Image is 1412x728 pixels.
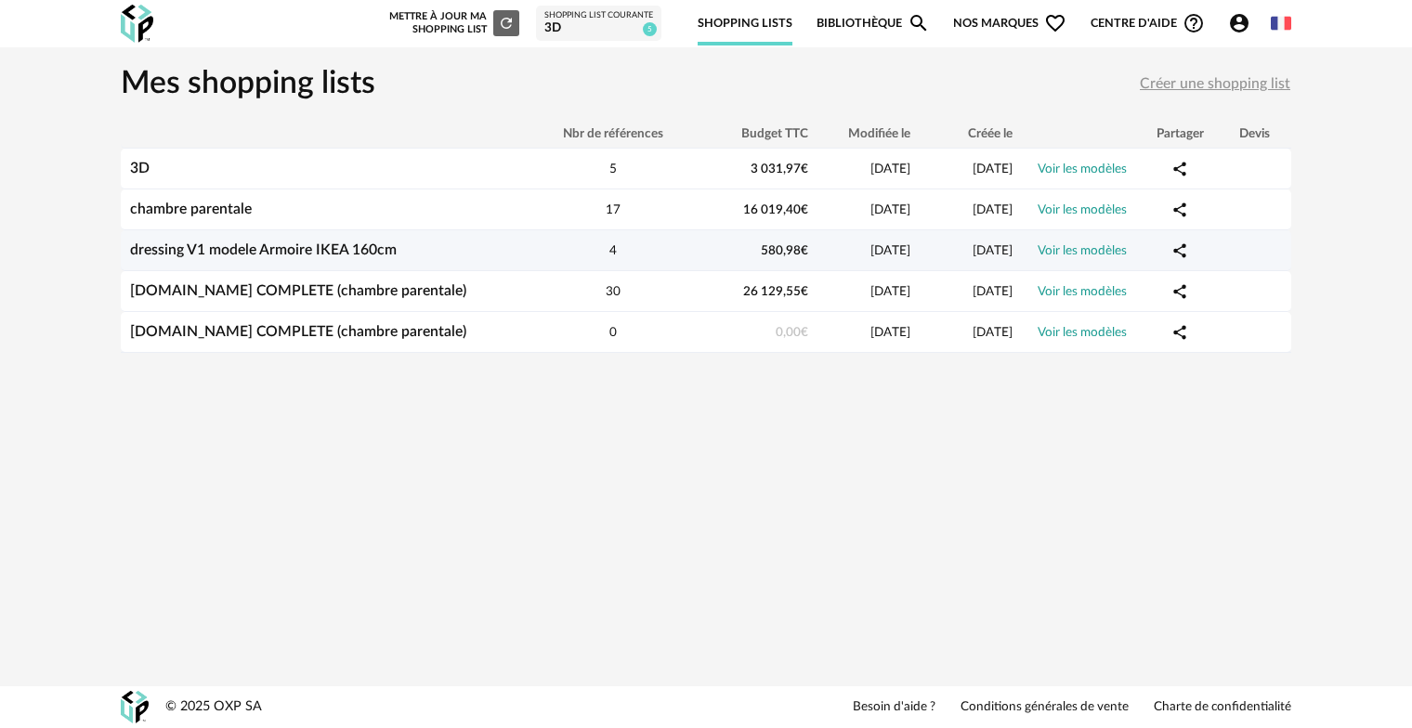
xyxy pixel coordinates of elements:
span: [DATE] [973,326,1013,339]
div: Créée le [920,126,1022,141]
a: dressing V1 modele Armoire IKEA 160cm [130,242,397,257]
span: Share Variant icon [1171,161,1188,175]
span: Share Variant icon [1171,283,1188,298]
span: Account Circle icon [1228,12,1259,34]
span: Magnify icon [908,12,930,34]
span: 30 [606,285,621,298]
span: [DATE] [870,285,910,298]
span: [DATE] [973,203,1013,216]
span: Help Circle Outline icon [1183,12,1205,34]
span: Account Circle icon [1228,12,1250,34]
a: Voir les modèles [1038,285,1127,298]
span: [DATE] [973,244,1013,257]
span: Heart Outline icon [1044,12,1066,34]
a: Voir les modèles [1038,162,1127,175]
a: Voir les modèles [1038,203,1127,216]
span: [DATE] [870,162,910,175]
span: 17 [606,203,621,216]
a: chambre parentale [130,201,252,216]
span: Créer une shopping list [1140,76,1290,91]
img: fr [1271,13,1291,33]
span: 5 [609,162,617,175]
span: € [801,162,808,175]
a: Shopping Lists [698,2,792,45]
div: Modifiée le [817,126,920,141]
span: Nos marques [953,2,1066,45]
h1: Mes shopping lists [121,64,375,105]
a: Voir les modèles [1038,326,1127,339]
div: Budget TTC [697,126,817,141]
div: Nbr de références [529,126,697,141]
span: 0,00 [776,326,808,339]
a: Charte de confidentialité [1154,699,1291,716]
img: OXP [121,5,153,43]
span: 4 [609,244,617,257]
span: [DATE] [870,326,910,339]
span: [DATE] [973,162,1013,175]
div: 3D [544,20,653,37]
span: € [801,285,808,298]
span: 5 [643,22,657,36]
span: € [801,326,808,339]
span: [DATE] [870,244,910,257]
span: Centre d'aideHelp Circle Outline icon [1091,12,1205,34]
a: Conditions générales de vente [961,699,1129,716]
span: Share Variant icon [1171,242,1188,257]
button: Créer une shopping list [1139,68,1291,101]
span: Share Variant icon [1171,324,1188,339]
div: Partager [1143,126,1217,141]
span: 3 031,97 [751,162,808,175]
a: [DOMAIN_NAME] COMPLETE (chambre parentale) [130,324,466,339]
span: 26 129,55 [743,285,808,298]
span: € [801,244,808,257]
div: Devis [1217,126,1291,141]
span: Share Variant icon [1171,201,1188,216]
div: Shopping List courante [544,10,653,21]
img: OXP [121,691,149,723]
a: BibliothèqueMagnify icon [817,2,930,45]
a: Voir les modèles [1038,244,1127,257]
span: Refresh icon [498,18,515,28]
a: Besoin d'aide ? [853,699,935,716]
a: Shopping List courante 3D 5 [544,10,653,37]
span: [DATE] [973,285,1013,298]
span: 0 [609,326,617,339]
div: © 2025 OXP SA [165,698,262,716]
div: Mettre à jour ma Shopping List [386,10,519,36]
span: [DATE] [870,203,910,216]
span: 16 019,40 [743,203,808,216]
a: [DOMAIN_NAME] COMPLETE (chambre parentale) [130,283,466,298]
a: 3D [130,161,150,175]
span: 580,98 [761,244,808,257]
span: € [801,203,808,216]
